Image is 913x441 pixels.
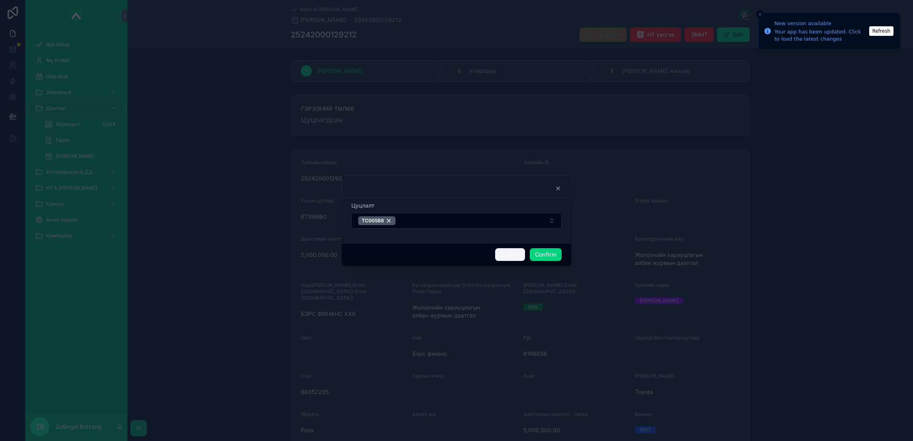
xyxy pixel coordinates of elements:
[351,213,562,229] button: Select Button
[362,218,384,224] span: TC00588
[756,10,764,18] button: Close toast
[530,248,562,261] button: Confirm
[495,248,525,261] button: Cancel
[358,216,396,225] button: Unselect 958
[351,202,374,209] span: Цуцлалт
[774,20,867,27] div: New version available
[774,28,867,43] div: Your app has been updated. Click to load the latest changes
[869,26,893,36] button: Refresh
